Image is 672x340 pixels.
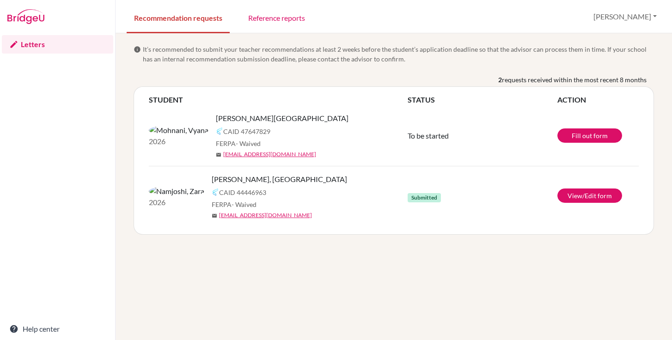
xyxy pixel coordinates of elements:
[2,35,113,54] a: Letters
[134,46,141,53] span: info
[212,188,219,196] img: Common App logo
[143,44,654,64] span: It’s recommended to submit your teacher recommendations at least 2 weeks before the student’s app...
[216,152,221,158] span: mail
[127,1,230,33] a: Recommendation requests
[149,94,408,105] th: STUDENT
[219,188,266,197] span: CAID 44446963
[216,139,261,148] span: FERPA
[408,94,557,105] th: STATUS
[212,213,217,219] span: mail
[408,193,441,202] span: Submitted
[589,8,661,25] button: [PERSON_NAME]
[223,150,316,158] a: [EMAIL_ADDRESS][DOMAIN_NAME]
[557,128,622,143] a: Fill out form
[212,174,347,185] span: [PERSON_NAME], [GEOGRAPHIC_DATA]
[232,200,257,208] span: - Waived
[7,9,44,24] img: Bridge-U
[408,131,449,140] span: To be started
[557,94,639,105] th: ACTION
[149,186,204,197] img: Namjoshi, Zara
[557,188,622,203] a: View/Edit form
[236,140,261,147] span: - Waived
[219,211,312,219] a: [EMAIL_ADDRESS][DOMAIN_NAME]
[212,200,257,209] span: FERPA
[498,75,502,85] b: 2
[149,136,208,147] p: 2026
[241,1,312,33] a: Reference reports
[216,127,223,135] img: Common App logo
[2,320,113,338] a: Help center
[223,127,270,136] span: CAID 47647829
[149,197,204,208] p: 2026
[216,113,348,124] span: [PERSON_NAME][GEOGRAPHIC_DATA]
[502,75,647,85] span: requests received within the most recent 8 months
[149,125,208,136] img: Mohnani, Vyana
